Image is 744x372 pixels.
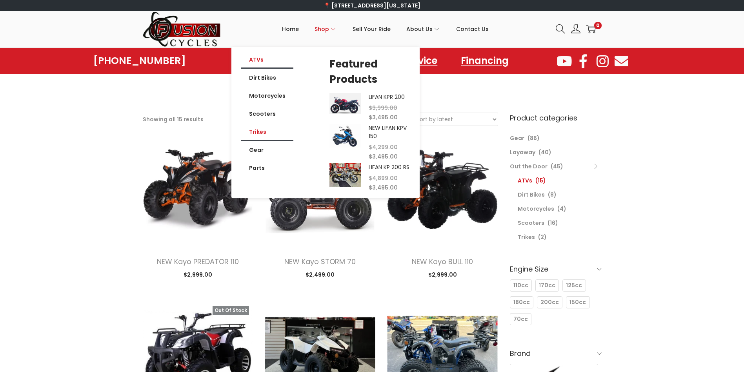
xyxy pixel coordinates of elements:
[221,11,550,47] nav: Primary navigation
[510,162,548,170] a: Out the Door
[510,148,535,156] a: Layaway
[184,271,212,279] span: 2,999.00
[324,2,420,9] a: 📍 [STREET_ADDRESS][US_STATE]
[369,113,372,121] span: $
[329,57,410,87] h5: Featured Products
[539,281,555,290] span: 170cc
[428,271,432,279] span: $
[353,11,391,47] a: Sell Your Ride
[369,184,398,191] span: 3,495.00
[510,134,524,142] a: Gear
[284,257,356,266] a: NEW Kayo STORM 70
[566,281,582,290] span: 125cc
[306,271,309,279] span: $
[456,11,489,47] a: Contact Us
[241,141,293,159] a: Gear
[241,105,293,123] a: Scooters
[518,233,535,241] a: Trikes
[569,298,586,306] span: 150cc
[369,93,405,101] a: LIFAN KPR 200
[369,174,398,182] span: 4,899.00
[557,205,566,213] span: (4)
[428,271,457,279] span: 2,999.00
[453,52,517,70] a: Financing
[329,124,361,148] img: Product Image
[282,19,299,39] span: Home
[282,11,299,47] a: Home
[395,52,445,70] a: Service
[518,219,544,227] a: Scooters
[241,51,293,69] a: ATVs
[241,123,293,141] a: Trikes
[225,52,291,70] a: Showroom
[406,11,440,47] a: About Us
[586,24,596,34] a: 0
[369,104,372,112] span: $
[513,315,528,323] span: 70cc
[538,148,551,156] span: (40)
[369,104,397,112] span: 3,999.00
[329,163,361,187] img: Product Image
[369,113,398,121] span: 3,495.00
[540,298,559,306] span: 200cc
[315,11,337,47] a: Shop
[143,11,221,47] img: Woostify retina logo
[535,177,546,184] span: (15)
[369,143,398,151] span: 4,299.00
[306,271,335,279] span: 2,499.00
[369,124,407,140] a: NEW LIFAN KPV 150
[456,19,489,39] span: Contact Us
[143,114,204,125] p: Showing all 15 results
[329,93,361,114] img: Product Image
[369,153,372,160] span: $
[518,177,532,184] a: ATVs
[353,19,391,39] span: Sell Your Ride
[241,51,293,177] nav: Menu
[369,163,409,171] a: LIFAN KP 200 RS
[157,257,239,266] a: NEW Kayo PREDATOR 110
[518,205,554,213] a: Motorcycles
[538,233,547,241] span: (2)
[548,191,557,199] span: (8)
[225,52,517,70] nav: Menu
[411,113,498,126] select: Shop order
[551,162,563,170] span: (45)
[241,159,293,177] a: Parts
[184,271,187,279] span: $
[369,153,398,160] span: 3,495.00
[548,219,558,227] span: (16)
[510,113,602,123] h6: Product categories
[406,19,433,39] span: About Us
[315,19,329,39] span: Shop
[241,87,293,105] a: Motorcycles
[93,55,186,66] a: [PHONE_NUMBER]
[510,344,602,363] h6: Brand
[513,298,530,306] span: 180cc
[369,143,372,151] span: $
[528,134,540,142] span: (86)
[369,184,372,191] span: $
[518,191,545,199] a: Dirt Bikes
[513,281,528,290] span: 110cc
[369,174,372,182] span: $
[510,260,602,278] h6: Engine Size
[241,69,293,87] a: Dirt Bikes
[412,257,473,266] a: NEW Kayo BULL 110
